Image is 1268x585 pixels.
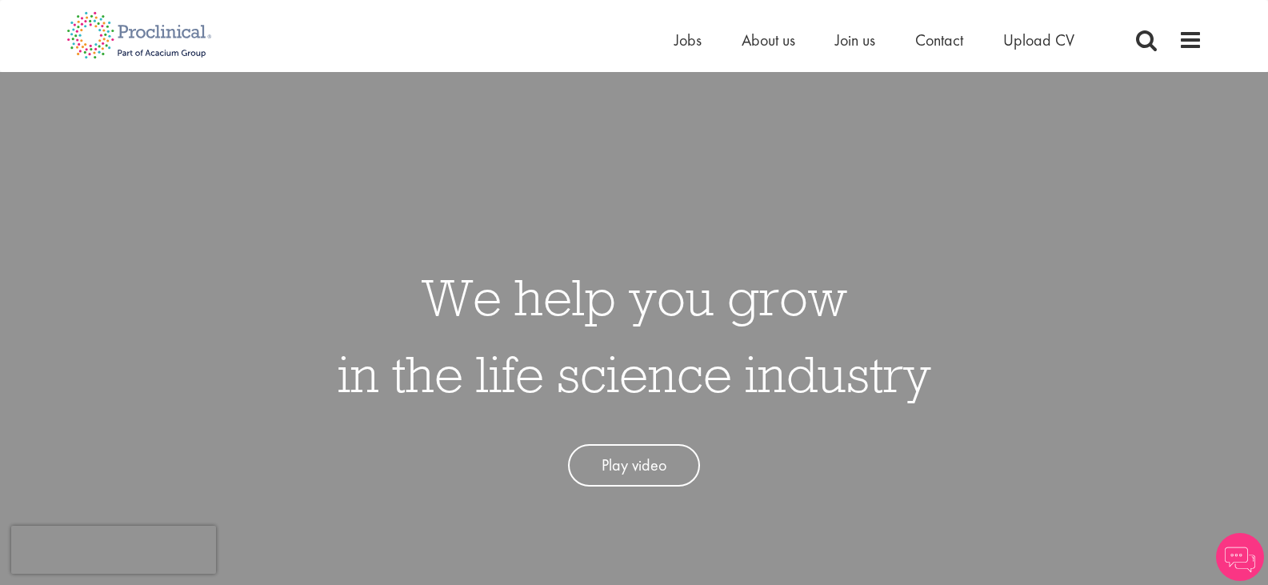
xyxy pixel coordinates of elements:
[835,30,875,50] a: Join us
[1216,533,1264,581] img: Chatbot
[568,444,700,487] a: Play video
[742,30,795,50] a: About us
[338,258,931,412] h1: We help you grow in the life science industry
[1003,30,1074,50] a: Upload CV
[674,30,702,50] a: Jobs
[915,30,963,50] a: Contact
